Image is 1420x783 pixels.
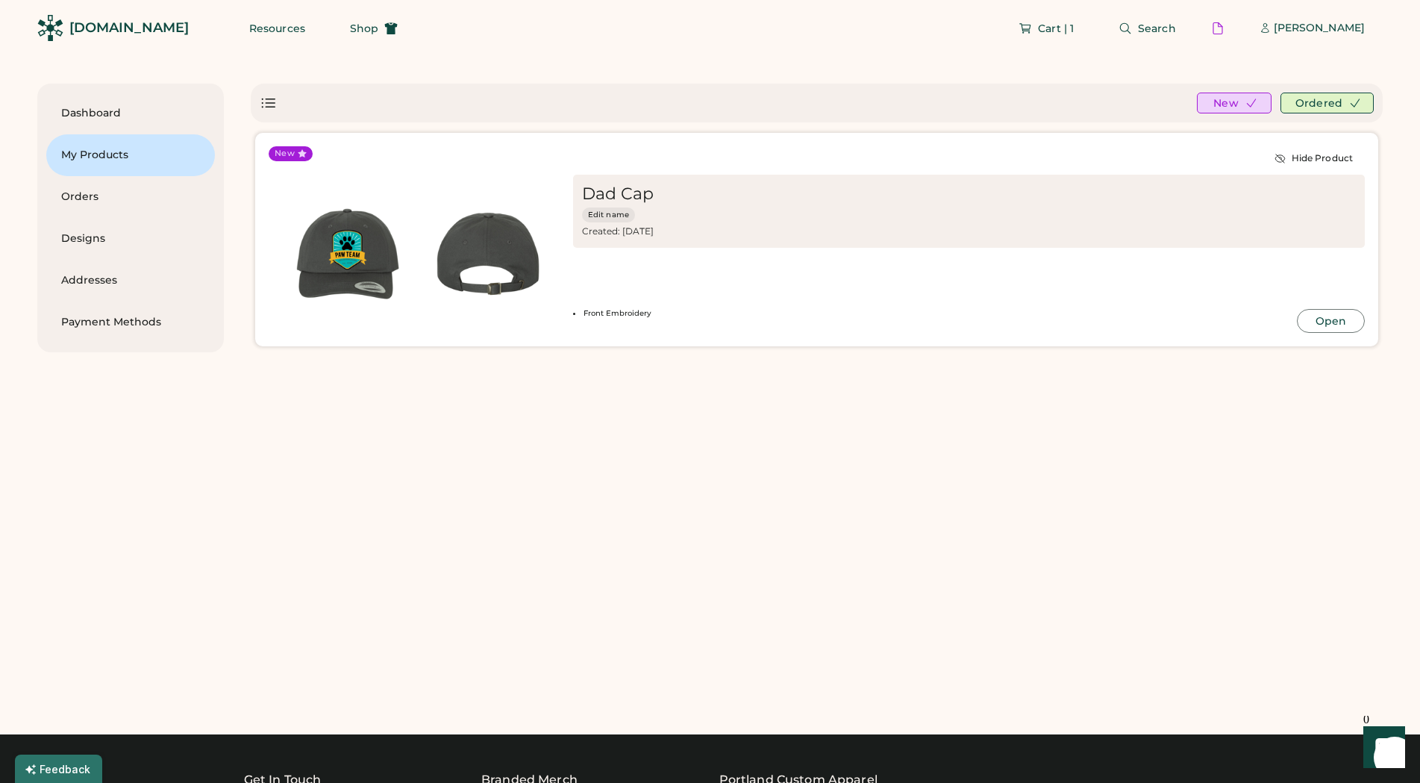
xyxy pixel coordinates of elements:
[61,231,200,246] div: Designs
[1197,93,1272,113] button: New
[61,273,200,288] div: Addresses
[1297,309,1365,333] button: Open
[573,309,1292,318] li: Front Embroidery
[582,184,657,205] div: Dad Cap
[61,315,200,330] div: Payment Methods
[69,19,189,37] div: [DOMAIN_NAME]
[1001,13,1092,43] button: Cart | 1
[1138,23,1176,34] span: Search
[350,23,378,34] span: Shop
[61,148,200,163] div: My Products
[418,184,558,324] img: generate-image
[61,106,200,121] div: Dashboard
[260,94,278,112] div: Show list view
[1101,13,1194,43] button: Search
[278,184,418,324] img: generate-image
[582,225,985,237] div: Created: [DATE]
[231,13,323,43] button: Resources
[1263,146,1365,170] button: Hide Product
[1280,93,1374,113] button: Ordered
[37,15,63,41] img: Rendered Logo - Screens
[61,190,200,205] div: Orders
[275,148,295,160] div: New
[1038,23,1074,34] span: Cart | 1
[1274,21,1365,36] div: [PERSON_NAME]
[332,13,416,43] button: Shop
[582,208,635,222] button: Edit name
[1349,716,1413,780] iframe: Front Chat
